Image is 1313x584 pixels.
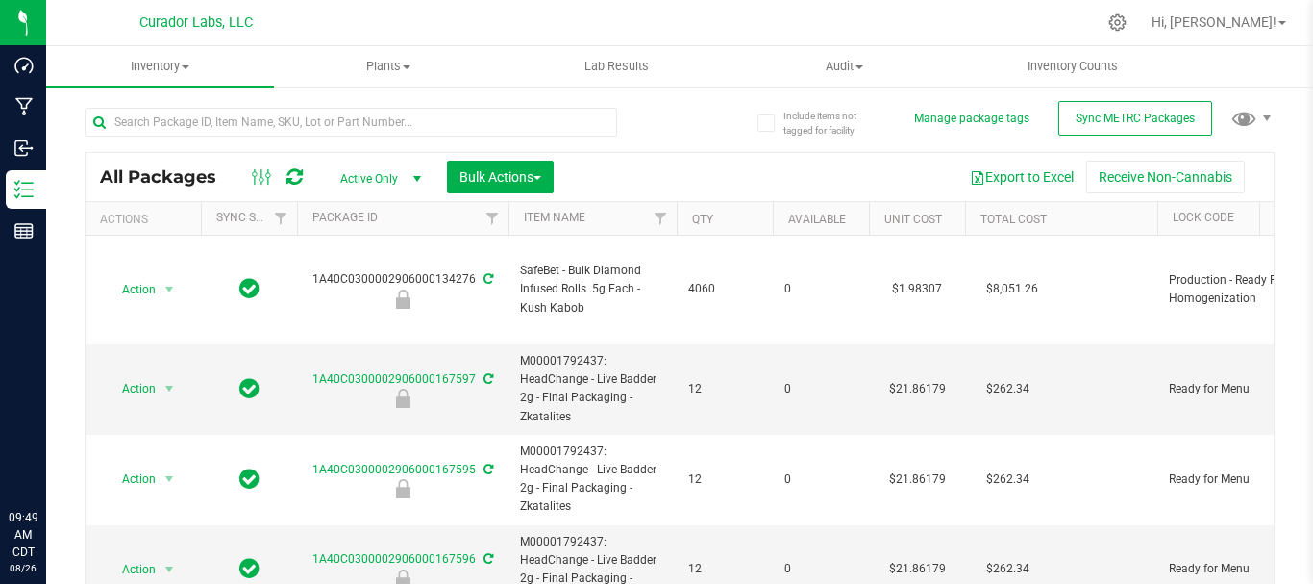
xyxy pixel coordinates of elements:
span: Production - Ready For Homogenization [1169,271,1290,308]
span: select [158,276,182,303]
span: SafeBet - Bulk Diamond Infused Rolls .5g Each - Kush Kabob [520,262,665,317]
button: Manage package tags [914,111,1029,127]
a: 1A40C0300002906000167595 [312,463,476,476]
div: Actions [100,213,193,226]
a: 1A40C0300002906000167597 [312,372,476,386]
a: Filter [477,202,508,235]
span: Curador Labs, LLC [139,14,253,31]
a: Filter [645,202,677,235]
span: 12 [688,380,761,398]
inline-svg: Inventory [14,180,34,199]
span: Ready for Menu [1169,380,1290,398]
a: Package ID [312,211,378,224]
span: In Sync [239,275,260,302]
a: Qty [692,213,713,226]
span: Sync from Compliance System [481,463,493,476]
td: $1.98307 [869,236,965,344]
span: Action [105,276,157,303]
iframe: Resource center [19,430,77,488]
button: Receive Non-Cannabis [1086,161,1245,193]
span: Action [105,556,157,583]
a: 1A40C0300002906000167596 [312,552,476,566]
span: Lab Results [558,58,675,75]
span: 0 [784,280,857,298]
span: $262.34 [977,555,1039,583]
a: Lab Results [502,46,730,87]
span: Inventory [46,58,274,75]
inline-svg: Reports [14,221,34,241]
button: Export to Excel [957,161,1086,193]
inline-svg: Dashboard [14,56,34,75]
span: $262.34 [977,375,1039,403]
div: Ready for Menu [294,389,511,408]
span: select [158,375,182,402]
span: Hi, [PERSON_NAME]! [1152,14,1276,30]
span: 0 [784,380,857,398]
span: Sync METRC Packages [1076,112,1195,125]
span: Include items not tagged for facility [783,109,879,138]
a: Total Cost [980,213,1047,226]
a: Inventory Counts [958,46,1186,87]
a: Plants [274,46,502,87]
inline-svg: Inbound [14,139,34,158]
span: Audit [731,58,957,75]
iframe: Resource center unread badge [57,427,80,450]
a: Sync Status [216,211,290,224]
a: Available [788,213,846,226]
span: M00001792437: HeadChange - Live Badder 2g - Final Packaging - Zkatalites [520,443,665,517]
span: select [158,466,182,493]
span: select [158,556,182,583]
p: 09:49 AM CDT [9,509,37,561]
span: Sync from Compliance System [481,272,493,286]
span: Sync from Compliance System [481,372,493,386]
div: Manage settings [1105,13,1129,32]
span: Action [105,375,157,402]
inline-svg: Manufacturing [14,97,34,116]
a: Audit [731,46,958,87]
p: 08/26 [9,561,37,575]
span: Sync from Compliance System [481,552,493,566]
div: Ready for Menu [294,479,511,498]
span: 4060 [688,280,761,298]
a: Filter [265,202,297,235]
span: 0 [784,560,857,578]
a: Unit Cost [884,213,942,226]
button: Bulk Actions [447,161,554,193]
span: $262.34 [977,466,1039,494]
a: Lock Code [1173,211,1234,224]
a: Item Name [524,211,585,224]
span: 0 [784,470,857,489]
span: Ready for Menu [1169,560,1290,578]
td: $21.86179 [869,435,965,525]
a: Inventory [46,46,274,87]
span: Action [105,466,157,493]
div: Production - Ready For Homogenization [294,290,511,309]
span: In Sync [239,375,260,402]
td: $21.86179 [869,344,965,435]
span: In Sync [239,555,260,582]
input: Search Package ID, Item Name, SKU, Lot or Part Number... [85,108,617,137]
span: All Packages [100,166,235,188]
span: 12 [688,470,761,489]
span: $8,051.26 [977,275,1048,303]
span: In Sync [239,466,260,493]
span: Plants [275,58,501,75]
span: M00001792437: HeadChange - Live Badder 2g - Final Packaging - Zkatalites [520,352,665,426]
span: Inventory Counts [1002,58,1144,75]
button: Sync METRC Packages [1058,101,1212,136]
span: 12 [688,560,761,578]
span: Bulk Actions [459,169,541,185]
span: Ready for Menu [1169,470,1290,489]
div: 1A40C0300002906000134276 [294,270,511,308]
